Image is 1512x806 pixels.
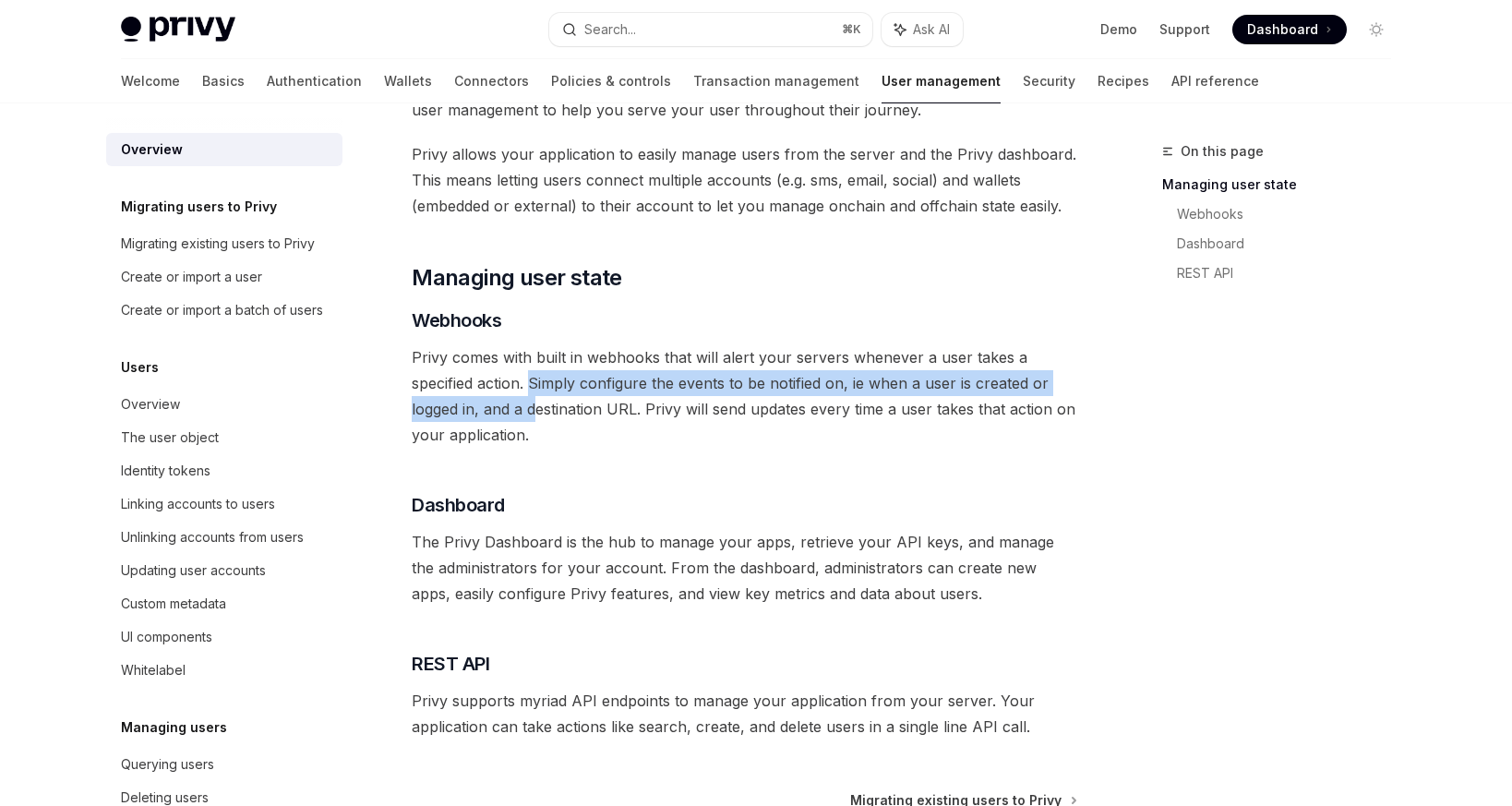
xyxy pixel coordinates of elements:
span: Webhooks [412,307,501,333]
div: Search... [584,18,636,41]
a: Overview [106,133,342,166]
a: Demo [1100,20,1137,39]
a: Dashboard [1232,15,1347,44]
a: Wallets [384,59,432,103]
a: Support [1159,20,1210,39]
a: REST API [1177,259,1406,288]
div: Querying users [121,753,214,776]
a: Migrating existing users to Privy [106,227,342,260]
div: Migrating existing users to Privy [121,233,315,255]
div: Create or import a user [121,266,262,288]
a: Dashboard [1177,229,1406,259]
a: Welcome [121,59,180,103]
span: Managing user state [412,263,622,293]
a: Querying users [106,748,342,781]
div: Custom metadata [121,593,226,615]
div: Unlinking accounts from users [121,526,304,548]
a: Create or import a user [106,260,342,294]
a: User management [882,59,1001,103]
div: Overview [121,393,180,415]
a: API reference [1171,59,1259,103]
span: ⌘ K [842,22,861,37]
span: Dashboard [1247,20,1318,39]
a: Linking accounts to users [106,487,342,521]
h5: Managing users [121,716,227,739]
span: Privy allows your application to easily manage users from the server and the Privy dashboard. Thi... [412,141,1077,219]
span: On this page [1181,140,1264,162]
span: The Privy Dashboard is the hub to manage your apps, retrieve your API keys, and manage the admini... [412,529,1077,607]
span: REST API [412,651,489,677]
a: Unlinking accounts from users [106,521,342,554]
button: Ask AI [882,13,963,46]
a: Identity tokens [106,454,342,487]
a: Create or import a batch of users [106,294,342,327]
div: Create or import a batch of users [121,299,323,321]
a: Basics [202,59,245,103]
span: Dashboard [412,492,505,518]
h5: Migrating users to Privy [121,196,277,218]
a: Whitelabel [106,654,342,687]
a: Security [1023,59,1075,103]
div: UI components [121,626,212,648]
span: Ask AI [913,20,950,39]
div: Whitelabel [121,659,186,681]
a: Connectors [454,59,529,103]
img: light logo [121,17,235,42]
a: Overview [106,388,342,421]
a: Policies & controls [551,59,671,103]
a: Custom metadata [106,587,342,620]
span: Privy comes with built in webhooks that will alert your servers whenever a user takes a specified... [412,344,1077,448]
a: Transaction management [693,59,859,103]
div: Overview [121,138,183,161]
a: Webhooks [1177,199,1406,229]
a: The user object [106,421,342,454]
a: UI components [106,620,342,654]
a: Authentication [267,59,362,103]
a: Updating user accounts [106,554,342,587]
button: Search...⌘K [549,13,872,46]
a: Recipes [1098,59,1149,103]
button: Toggle dark mode [1362,15,1391,44]
div: Updating user accounts [121,559,266,582]
span: Privy supports myriad API endpoints to manage your application from your server. Your application... [412,688,1077,740]
h5: Users [121,356,159,379]
div: Identity tokens [121,460,210,482]
div: Linking accounts to users [121,493,275,515]
div: The user object [121,427,219,449]
a: Managing user state [1162,170,1406,199]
